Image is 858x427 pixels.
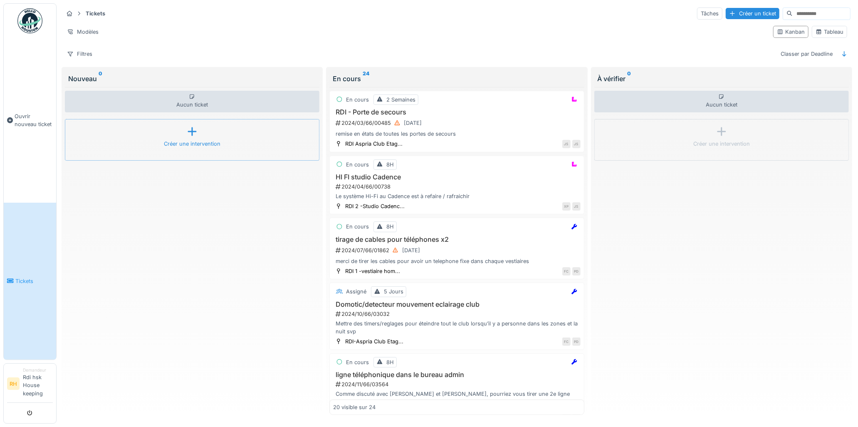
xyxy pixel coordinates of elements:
[4,38,56,203] a: Ouvrir nouveau ticket
[346,96,369,104] div: En cours
[572,140,581,148] div: JS
[99,74,102,84] sup: 0
[404,119,422,127] div: [DATE]
[65,91,319,112] div: Aucun ticket
[23,367,53,373] div: Demandeur
[335,245,580,256] div: 2024/07/66/01862
[63,26,102,38] div: Modèles
[82,10,109,17] strong: Tickets
[562,140,571,148] div: JS
[333,300,580,308] h3: Domotic/detecteur mouvement eclairage club
[15,112,53,128] span: Ouvrir nouveau ticket
[333,257,580,265] div: merci de tirer les cables pour avoir un telephone fixe dans chaque vestiaires
[777,48,836,60] div: Classer par Deadline
[345,267,400,275] div: RDI 1 -vestiaire hom...
[562,267,571,276] div: FC
[346,358,369,366] div: En cours
[562,338,571,346] div: FC
[386,358,394,366] div: 8H
[628,74,631,84] sup: 0
[164,140,220,148] div: Créer une intervention
[345,338,403,345] div: RDI-Aspria Club Etag...
[333,371,580,379] h3: ligne téléphonique dans le bureau admin
[363,74,369,84] sup: 24
[777,28,805,36] div: Kanban
[693,140,750,148] div: Créer une intervention
[335,183,580,191] div: 2024/04/66/00738
[572,338,581,346] div: PD
[562,202,571,211] div: XP
[333,173,580,181] h3: HI FI studio Cadence
[386,161,394,169] div: 8H
[17,8,42,33] img: Badge_color-CXgf-gQk.svg
[335,310,580,318] div: 2024/10/66/03032
[333,74,581,84] div: En cours
[4,203,56,360] a: Tickets
[594,91,849,112] div: Aucun ticket
[68,74,316,84] div: Nouveau
[7,377,20,390] li: RH
[333,192,580,200] div: Le système Hi-Fi au Cadence est à refaire / rafraichir
[346,223,369,231] div: En cours
[335,380,580,388] div: 2024/11/66/03564
[333,403,376,411] div: 20 visible sur 24
[346,161,369,169] div: En cours
[816,28,843,36] div: Tableau
[333,236,580,243] h3: tirage de cables pour téléphones x2
[598,74,846,84] div: À vérifier
[335,118,580,128] div: 2024/03/66/00485
[7,367,53,403] a: RH DemandeurRdi hsk House keeping
[726,8,779,19] div: Créer un ticket
[402,246,420,254] div: [DATE]
[333,390,580,406] div: Comme discuté avec [PERSON_NAME] et [PERSON_NAME], pourriez vous tirer une 2e ligne téléphonique ...
[15,277,53,285] span: Tickets
[345,140,403,148] div: RDI Aspria Club Etag...
[384,288,403,295] div: 5 Jours
[386,96,415,104] div: 2 Semaines
[572,267,581,276] div: PD
[63,48,96,60] div: Filtres
[333,108,580,116] h3: RDI - Porte de secours
[346,288,366,295] div: Assigné
[333,130,580,138] div: remise en états de toutes les portes de secours
[333,320,580,335] div: Mettre des timers/reglages pour éteindre tout le club lorsqu’il y a personne dans les zones et la...
[572,202,581,211] div: JS
[386,223,394,231] div: 8H
[23,367,53,401] li: Rdi hsk House keeping
[345,202,405,210] div: RDI 2 -Studio Cadenc...
[697,7,722,20] div: Tâches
